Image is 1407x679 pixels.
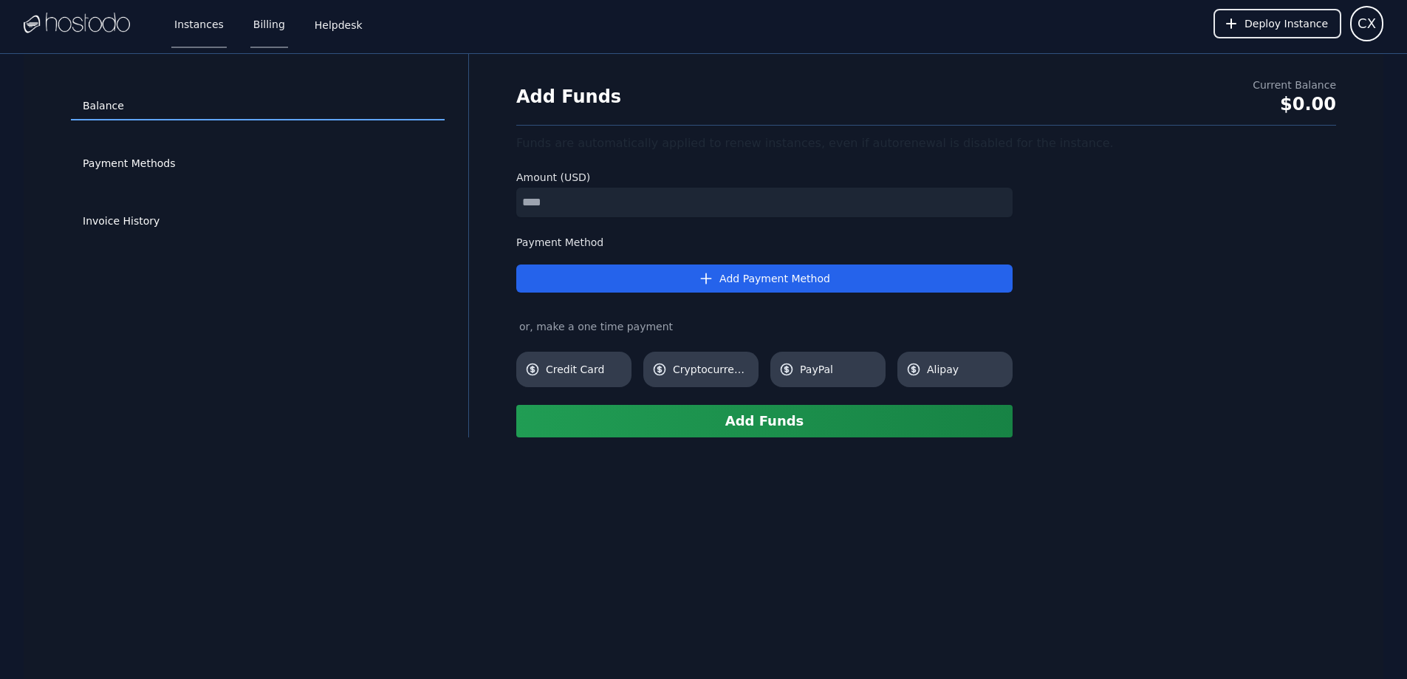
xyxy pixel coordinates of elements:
div: $0.00 [1253,92,1336,116]
span: Deploy Instance [1245,16,1328,31]
div: or, make a one time payment [516,319,1013,334]
button: Deploy Instance [1213,9,1341,38]
span: CX [1358,13,1376,34]
span: Cryptocurrency [673,362,750,377]
span: PayPal [800,362,877,377]
button: User menu [1350,6,1383,41]
div: Funds are automatically applied to renew instances, even if autorenewal is disabled for the insta... [516,134,1336,152]
label: Payment Method [516,235,1013,250]
h1: Add Funds [516,85,621,109]
span: Credit Card [546,362,623,377]
div: Current Balance [1253,78,1336,92]
label: Amount (USD) [516,170,1013,185]
button: Add Payment Method [516,265,1013,293]
img: Logo [24,13,130,35]
a: Payment Methods [71,150,445,178]
a: Invoice History [71,208,445,236]
a: Balance [71,92,445,120]
span: Alipay [927,362,1004,377]
button: Add Funds [516,405,1013,437]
